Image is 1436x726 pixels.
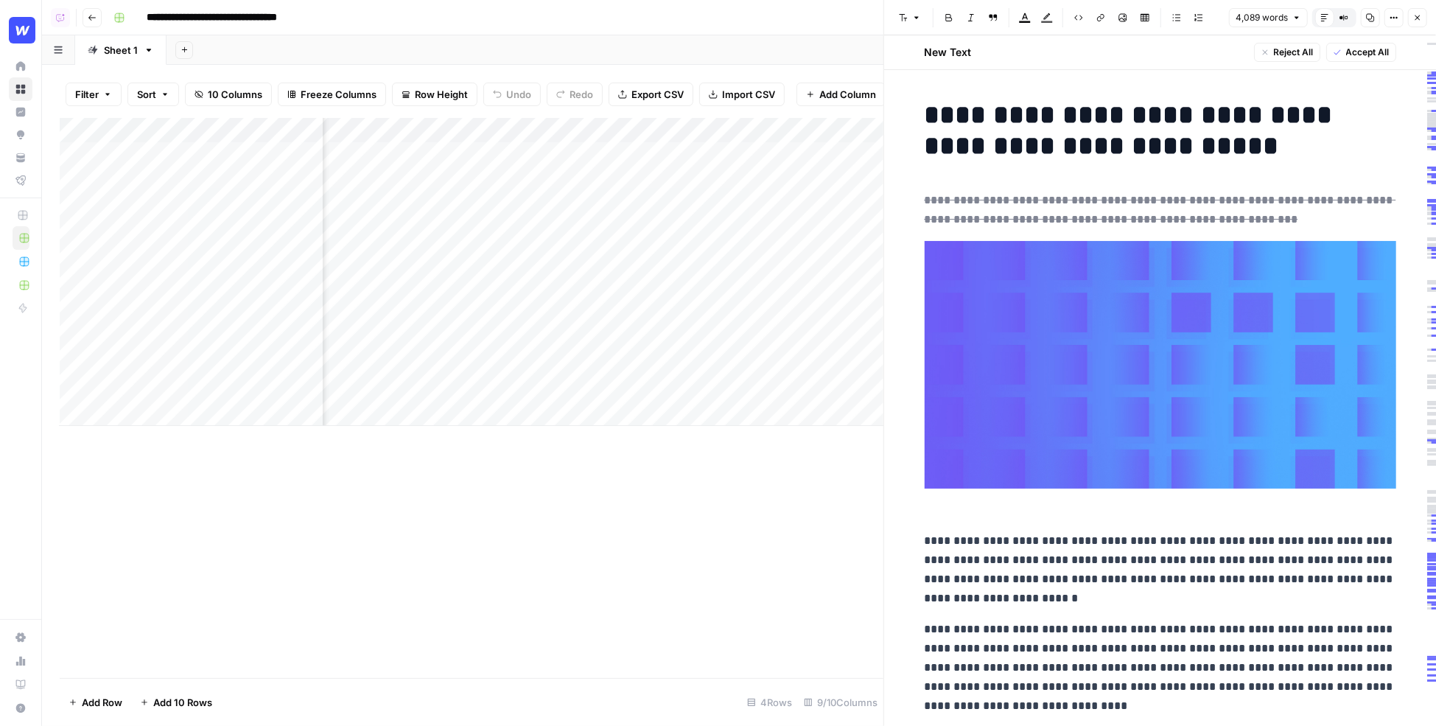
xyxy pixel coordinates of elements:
[1274,46,1314,59] span: Reject All
[9,100,32,124] a: Insights
[9,17,35,43] img: Webflow Logo
[9,146,32,170] a: Your Data
[66,83,122,106] button: Filter
[9,649,32,673] a: Usage
[9,123,32,147] a: Opportunities
[104,43,138,57] div: Sheet 1
[127,83,179,106] button: Sort
[798,691,883,714] div: 9/10 Columns
[9,55,32,78] a: Home
[631,87,684,102] span: Export CSV
[82,695,122,710] span: Add Row
[9,697,32,720] button: Help + Support
[75,87,99,102] span: Filter
[1326,43,1396,62] button: Accept All
[60,691,131,714] button: Add Row
[483,83,541,106] button: Undo
[570,87,593,102] span: Redo
[153,695,212,710] span: Add 10 Rows
[301,87,376,102] span: Freeze Columns
[796,83,886,106] button: Add Column
[185,83,272,106] button: 10 Columns
[1254,43,1320,62] button: Reject All
[609,83,693,106] button: Export CSV
[9,169,32,192] a: Flightpath
[9,626,32,649] a: Settings
[925,45,972,60] h2: New Text
[9,77,32,101] a: Browse
[392,83,477,106] button: Row Height
[9,673,32,697] a: Learning Hub
[208,87,262,102] span: 10 Columns
[75,35,167,65] a: Sheet 1
[278,83,386,106] button: Freeze Columns
[9,12,32,49] button: Workspace: Webflow
[131,691,221,714] button: Add 10 Rows
[547,83,603,106] button: Redo
[1236,11,1288,24] span: 4,089 words
[741,691,798,714] div: 4 Rows
[415,87,468,102] span: Row Height
[506,87,531,102] span: Undo
[1346,46,1390,59] span: Accept All
[699,83,785,106] button: Import CSV
[819,87,876,102] span: Add Column
[1229,8,1308,27] button: 4,089 words
[137,87,156,102] span: Sort
[722,87,775,102] span: Import CSV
